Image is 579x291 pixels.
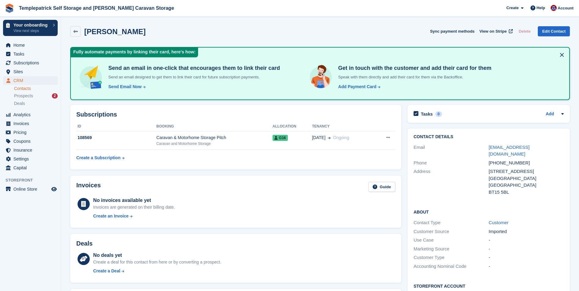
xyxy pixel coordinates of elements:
th: ID [76,122,156,131]
span: Deals [14,101,25,106]
div: Add Payment Card [338,84,376,90]
div: [STREET_ADDRESS] [489,168,564,175]
h2: Storefront Account [414,283,564,289]
a: Create a Deal [93,268,221,274]
button: Sync payment methods [430,26,475,36]
span: Help [537,5,545,11]
span: Account [558,5,574,11]
div: Phone [414,160,489,167]
span: Ongoing [333,135,349,140]
div: Create a Deal [93,268,120,274]
div: - [489,246,564,253]
a: Edit Contact [538,26,570,36]
div: Create a deal for this contact from here or by converting a prospect. [93,259,221,265]
div: Send Email Now [108,84,142,90]
div: Accounting Nominal Code [414,263,489,270]
p: View next steps [13,28,50,34]
span: Subscriptions [13,59,50,67]
div: No invoices available yet [93,197,175,204]
a: menu [3,155,58,163]
a: menu [3,110,58,119]
div: Create an Invoice [93,213,128,219]
p: Your onboarding [13,23,50,27]
div: - [489,237,564,244]
span: Online Store [13,185,50,193]
a: Add [546,111,554,118]
span: Home [13,41,50,49]
div: 2 [52,93,58,99]
div: - [489,263,564,270]
a: Create a Subscription [76,152,125,163]
a: menu [3,50,58,58]
div: Caravan & Motorhome Storage Pitch [156,135,273,141]
div: Marketing Source [414,246,489,253]
a: [EMAIL_ADDRESS][DOMAIN_NAME] [489,145,530,157]
span: G16 [273,135,288,141]
div: Caravan and Motorhome Storage [156,141,273,146]
span: Coupons [13,137,50,145]
h2: Subscriptions [76,111,395,118]
span: Invoices [13,119,50,128]
p: Speak with them directly and add their card for them via the Backoffice. [336,74,491,80]
div: [PHONE_NUMBER] [489,160,564,167]
a: Preview store [50,185,58,193]
div: Use Case [414,237,489,244]
div: 108569 [76,135,156,141]
h4: Send an email in one-click that encourages them to link their card [106,65,280,72]
a: menu [3,163,58,172]
div: - [489,254,564,261]
a: menu [3,137,58,145]
span: Tasks [13,50,50,58]
div: No deals yet [93,252,221,259]
a: Add Payment Card [336,84,381,90]
h2: [PERSON_NAME] [84,27,146,36]
th: Tenancy [312,122,374,131]
a: Customer [489,220,508,225]
span: View on Stripe [479,28,507,34]
h2: Contact Details [414,135,564,139]
span: Storefront [5,177,61,183]
h2: About [414,209,564,215]
a: View on Stripe [477,26,514,36]
button: Delete [516,26,533,36]
a: Create an Invoice [93,213,175,219]
p: Send an email designed to get them to link their card for future subscription payments. [106,74,280,80]
div: Invoices are generated on their billing date. [93,204,175,210]
div: [GEOGRAPHIC_DATA] [489,175,564,182]
img: send-email-b5881ef4c8f827a638e46e229e590028c7e36e3a6c99d2365469aff88783de13.svg [78,65,103,90]
div: Imported [489,228,564,235]
a: Templepatrick Self Storage and [PERSON_NAME] Caravan Storage [16,3,176,13]
div: [GEOGRAPHIC_DATA] [489,182,564,189]
a: Prospects 2 [14,93,58,99]
span: Settings [13,155,50,163]
h2: Tasks [421,111,433,117]
div: 0 [435,111,442,117]
h4: Get in touch with the customer and add their card for them [336,65,491,72]
span: Prospects [14,93,33,99]
a: Contacts [14,86,58,92]
a: Your onboarding View next steps [3,20,58,36]
a: Deals [14,100,58,107]
a: menu [3,119,58,128]
div: Customer Source [414,228,489,235]
span: Pricing [13,128,50,137]
div: Address [414,168,489,196]
h2: Invoices [76,182,101,192]
a: menu [3,59,58,67]
a: menu [3,67,58,76]
div: Create a Subscription [76,155,121,161]
span: Sites [13,67,50,76]
span: Insurance [13,146,50,154]
span: Capital [13,163,50,172]
div: BT15 5BL [489,189,564,196]
img: stora-icon-8386f47178a22dfd0bd8f6a31ec36ba5ce8667c1dd55bd0f319d3a0aa187defe.svg [5,4,14,13]
a: menu [3,41,58,49]
span: Create [506,5,519,11]
th: Booking [156,122,273,131]
h2: Deals [76,240,92,247]
a: menu [3,185,58,193]
img: get-in-touch-e3e95b6451f4e49772a6039d3abdde126589d6f45a760754adfa51be33bf0f70.svg [308,65,333,90]
div: Customer Type [414,254,489,261]
div: Email [414,144,489,158]
span: [DATE] [312,135,325,141]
